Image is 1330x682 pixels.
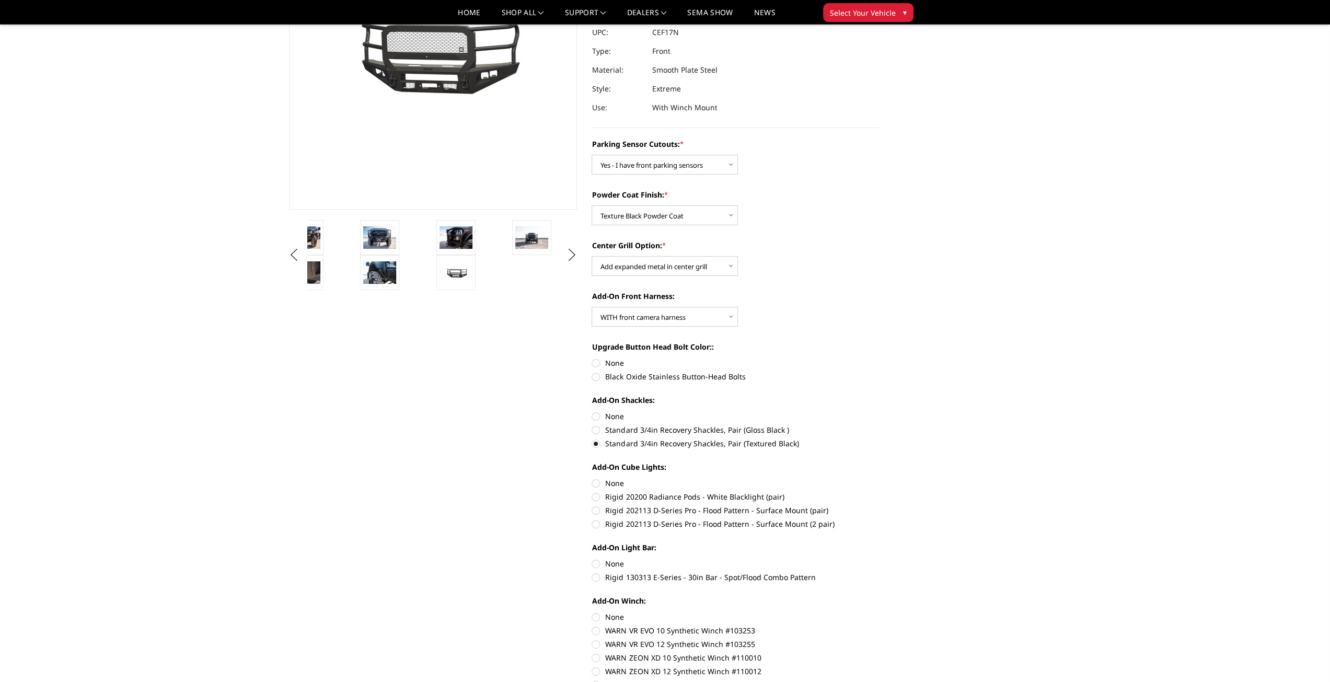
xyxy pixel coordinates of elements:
dd: Extreme [652,79,680,98]
dt: UPC: [592,23,644,42]
img: 2017-2022 Ford F450-550 - DBL Designs Custom Product - A2 Series - Extreme Front Bumper (winch mo... [363,261,396,283]
label: Add-On Front Harness: [592,291,880,302]
a: News [754,9,775,24]
label: Add-On Light Bar: [592,542,880,553]
button: Previous [286,247,302,263]
a: shop all [502,9,544,24]
a: Support [565,9,606,24]
a: Home [458,9,480,24]
a: Dealers [627,9,667,24]
label: None [592,478,880,489]
dd: CEF17N [652,23,678,42]
a: SEMA Show [687,9,733,24]
label: WARN VR EVO 10 Synthetic Winch #103253 [592,625,880,636]
button: Next [564,247,580,263]
label: Add-On Cube Lights: [592,461,880,472]
label: Rigid 130313 E-Series - 30in Bar - Spot/Flood Combo Pattern [592,572,880,583]
dt: Use: [592,98,644,117]
dt: Material: [592,61,644,79]
img: 2017-2022 Ford F450-550 - DBL Designs Custom Product - A2 Series - Extreme Front Bumper (winch mo... [515,226,548,249]
dd: Smooth Plate Steel [652,61,717,79]
label: None [592,558,880,569]
span: ▾ [903,7,907,18]
dt: Style: [592,79,644,98]
label: Parking Sensor Cutouts: [592,138,880,149]
label: Add-On Winch: [592,595,880,606]
dd: With Winch Mount [652,98,717,117]
label: Rigid 202113 D-Series Pro - Flood Pattern - Surface Mount (pair) [592,505,880,516]
label: WARN VR EVO 12 Synthetic Winch #103255 [592,639,880,650]
label: Standard 3/4in Recovery Shackles, Pair (Textured Black) [592,438,880,449]
label: WARN ZEON XD 12 Synthetic Winch #110012 [592,666,880,677]
label: Upgrade Button Head Bolt Color:: [592,341,880,352]
img: 2017-2022 Ford F450-550 - DBL Designs Custom Product - A2 Series - Extreme Front Bumper (winch mo... [440,226,472,248]
label: Rigid 202113 D-Series Pro - Flood Pattern - Surface Mount (2 pair) [592,518,880,529]
label: None [592,411,880,422]
span: Select Your Vehicle [830,7,896,18]
dd: Front [652,42,670,61]
label: Black Oxide Stainless Button-Head Bolts [592,371,880,382]
iframe: Chat Widget [1278,632,1330,682]
label: Standard 3/4in Recovery Shackles, Pair (Gloss Black ) [592,424,880,435]
label: WARN ZEON XD 10 Synthetic Winch #110010 [592,652,880,663]
label: Powder Coat Finish: [592,189,880,200]
img: 2017-2022 Ford F450-550 - DBL Designs Custom Product - A2 Series - Extreme Front Bumper (winch mo... [363,226,396,248]
img: 2017-2022 Ford F450-550 - DBL Designs Custom Product - A2 Series - Extreme Front Bumper (winch mo... [440,265,472,281]
dt: Type: [592,42,644,61]
label: Center Grill Option: [592,240,880,251]
label: None [592,357,880,368]
label: None [592,611,880,622]
label: Add-On Shackles: [592,395,880,406]
label: Rigid 20200 Radiance Pods - White Blacklight (pair) [592,491,880,502]
button: Select Your Vehicle [823,3,913,22]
